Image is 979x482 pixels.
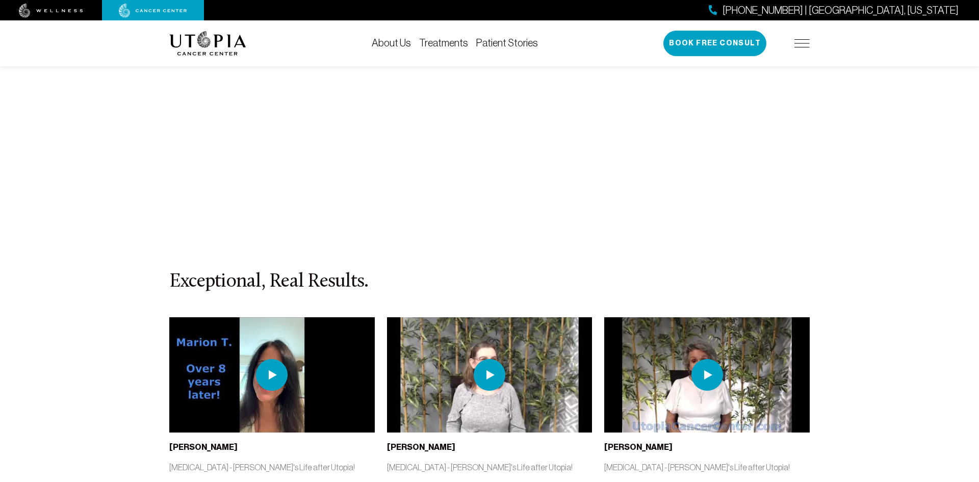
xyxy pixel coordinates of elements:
[169,317,375,433] img: thumbnail
[419,37,468,48] a: Treatments
[169,442,238,452] b: [PERSON_NAME]
[476,37,538,48] a: Patient Stories
[709,3,959,18] a: [PHONE_NUMBER] | [GEOGRAPHIC_DATA], [US_STATE]
[474,359,505,391] img: play icon
[723,3,959,18] span: [PHONE_NUMBER] | [GEOGRAPHIC_DATA], [US_STATE]
[169,462,375,473] p: [MEDICAL_DATA] - [PERSON_NAME]'s Life after Utopia!
[119,4,187,18] img: cancer center
[691,359,723,391] img: play icon
[604,317,810,433] img: thumbnail
[372,37,411,48] a: About Us
[604,462,810,473] p: [MEDICAL_DATA] - [PERSON_NAME]'s Life after Utopia!
[256,359,288,391] img: play icon
[387,442,455,452] b: [PERSON_NAME]
[169,31,246,56] img: logo
[387,462,592,473] p: [MEDICAL_DATA] - [PERSON_NAME]'s Life after Utopia!
[604,442,673,452] b: [PERSON_NAME]
[794,39,810,47] img: icon-hamburger
[19,4,83,18] img: wellness
[387,317,592,433] img: thumbnail
[169,271,810,293] h3: Exceptional, Real Results.
[663,31,766,56] button: Book Free Consult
